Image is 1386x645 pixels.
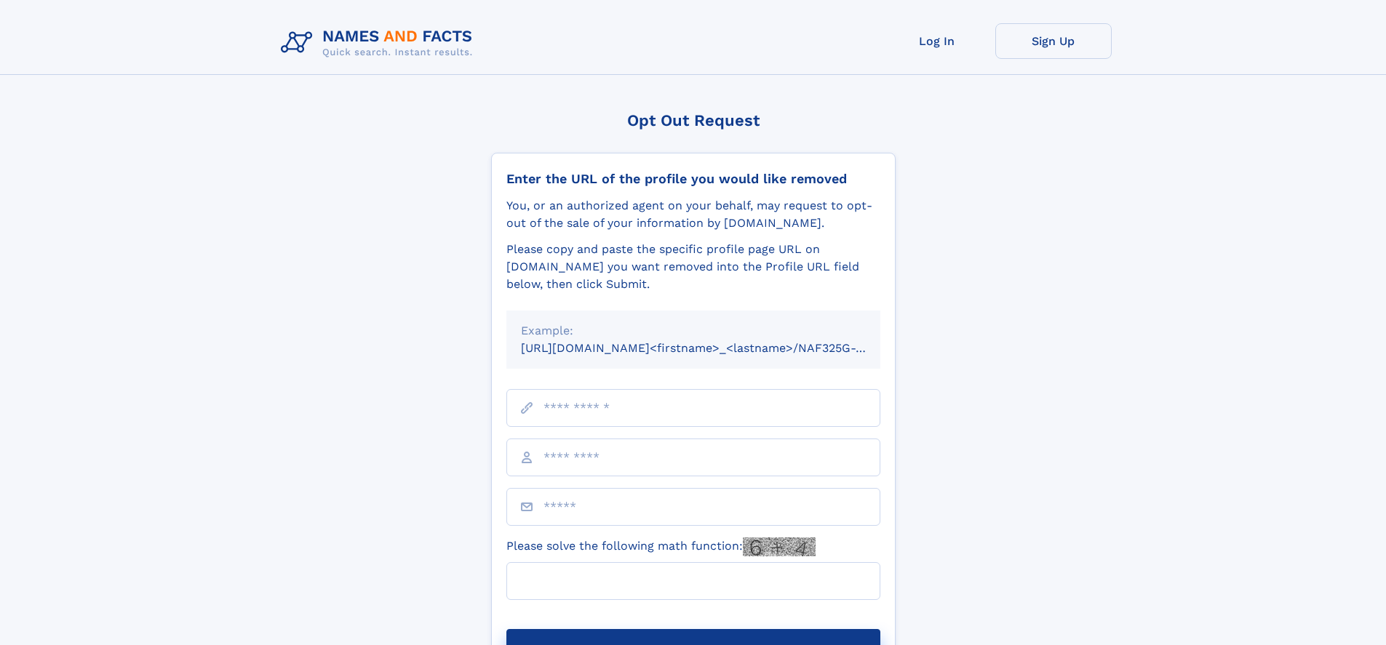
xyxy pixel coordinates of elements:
[275,23,485,63] img: Logo Names and Facts
[995,23,1112,59] a: Sign Up
[506,197,880,232] div: You, or an authorized agent on your behalf, may request to opt-out of the sale of your informatio...
[521,341,908,355] small: [URL][DOMAIN_NAME]<firstname>_<lastname>/NAF325G-xxxxxxxx
[521,322,866,340] div: Example:
[506,537,816,556] label: Please solve the following math function:
[879,23,995,59] a: Log In
[491,111,896,129] div: Opt Out Request
[506,171,880,187] div: Enter the URL of the profile you would like removed
[506,241,880,293] div: Please copy and paste the specific profile page URL on [DOMAIN_NAME] you want removed into the Pr...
